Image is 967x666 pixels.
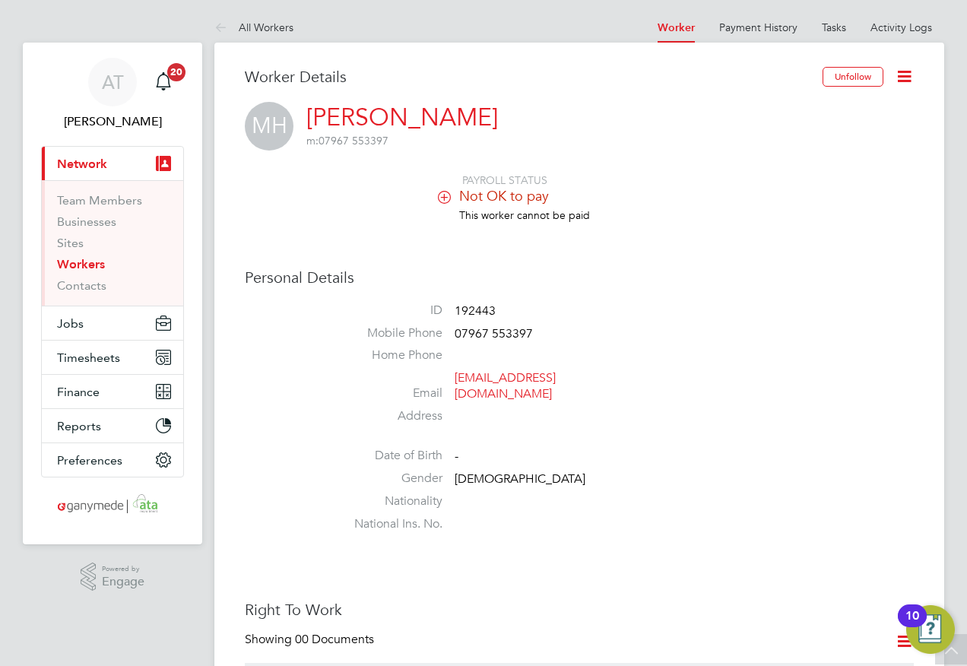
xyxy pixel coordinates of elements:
label: Date of Birth [336,448,442,464]
a: Worker [658,21,695,34]
span: Powered by [102,563,144,576]
a: 20 [148,58,179,106]
a: Activity Logs [870,21,932,34]
span: [DEMOGRAPHIC_DATA] [455,471,585,487]
h3: Right To Work [245,600,914,620]
img: ganymedesolutions-logo-retina.png [53,493,173,517]
button: Finance [42,375,183,408]
span: 07967 553397 [306,134,388,147]
a: [EMAIL_ADDRESS][DOMAIN_NAME] [455,370,556,401]
span: This worker cannot be paid [459,208,590,222]
span: 00 Documents [295,632,374,647]
div: Network [42,180,183,306]
button: Reports [42,409,183,442]
span: PAYROLL STATUS [462,173,547,187]
label: Gender [336,471,442,487]
label: Address [336,408,442,424]
span: MH [245,102,293,151]
label: Nationality [336,493,442,509]
a: Go to home page [41,493,184,517]
span: 20 [167,63,185,81]
label: National Ins. No. [336,516,442,532]
button: Network [42,147,183,180]
h3: Worker Details [245,67,823,87]
a: Sites [57,236,84,250]
a: Workers [57,257,105,271]
span: - [455,449,458,465]
a: Tasks [822,21,846,34]
a: Powered byEngage [81,563,145,591]
a: AT[PERSON_NAME] [41,58,184,131]
label: Email [336,385,442,401]
label: Mobile Phone [336,325,442,341]
span: Preferences [57,453,122,468]
div: 10 [905,616,919,636]
a: Payment History [719,21,797,34]
span: m: [306,134,319,147]
span: 07967 553397 [455,326,533,341]
label: ID [336,303,442,319]
span: Finance [57,385,100,399]
button: Preferences [42,443,183,477]
a: Businesses [57,214,116,229]
button: Jobs [42,306,183,340]
a: All Workers [214,21,293,34]
span: 192443 [455,303,496,319]
span: Angie Taylor [41,113,184,131]
span: AT [102,72,124,92]
div: Showing [245,632,377,648]
label: Home Phone [336,347,442,363]
span: Jobs [57,316,84,331]
span: Network [57,157,107,171]
a: Team Members [57,193,142,208]
a: [PERSON_NAME] [306,103,498,132]
span: Timesheets [57,350,120,365]
span: Reports [57,419,101,433]
span: Engage [102,576,144,588]
button: Timesheets [42,341,183,374]
a: Contacts [57,278,106,293]
span: Not OK to pay [459,187,549,205]
nav: Main navigation [23,43,202,544]
h3: Personal Details [245,268,914,287]
button: Unfollow [823,67,883,87]
button: Open Resource Center, 10 new notifications [906,605,955,654]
